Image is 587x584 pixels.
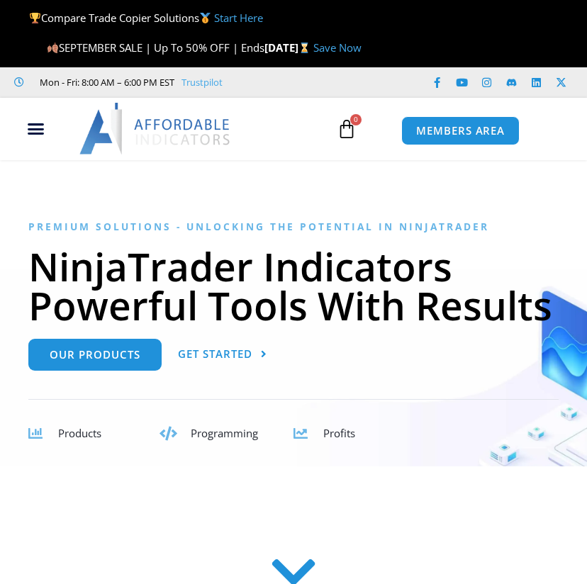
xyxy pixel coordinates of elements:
span: Programming [191,426,258,440]
img: LogoAI | Affordable Indicators – NinjaTrader [79,103,232,154]
a: Our Products [28,339,162,371]
h6: Premium Solutions - Unlocking the Potential in NinjaTrader [28,220,559,232]
a: Trustpilot [181,74,223,91]
span: MEMBERS AREA [416,125,505,136]
a: Save Now [313,40,362,55]
a: Get Started [178,339,267,371]
span: Our Products [50,349,140,360]
span: Compare Trade Copier Solutions [29,11,263,25]
span: SEPTEMBER SALE | Up To 50% OFF | Ends [47,40,264,55]
span: 0 [350,114,362,125]
img: 🥇 [200,13,211,23]
span: Mon - Fri: 8:00 AM – 6:00 PM EST [36,74,174,91]
div: Menu Toggle [6,116,65,142]
img: 🏆 [30,13,40,23]
img: ⌛ [299,43,310,53]
span: Products [58,426,101,440]
a: MEMBERS AREA [401,116,520,145]
a: Start Here [214,11,263,25]
span: Profits [323,426,355,440]
img: 🍂 [47,43,58,53]
h1: NinjaTrader Indicators Powerful Tools With Results [28,247,559,325]
span: Get Started [178,349,252,359]
a: 0 [315,108,378,150]
strong: [DATE] [264,40,313,55]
